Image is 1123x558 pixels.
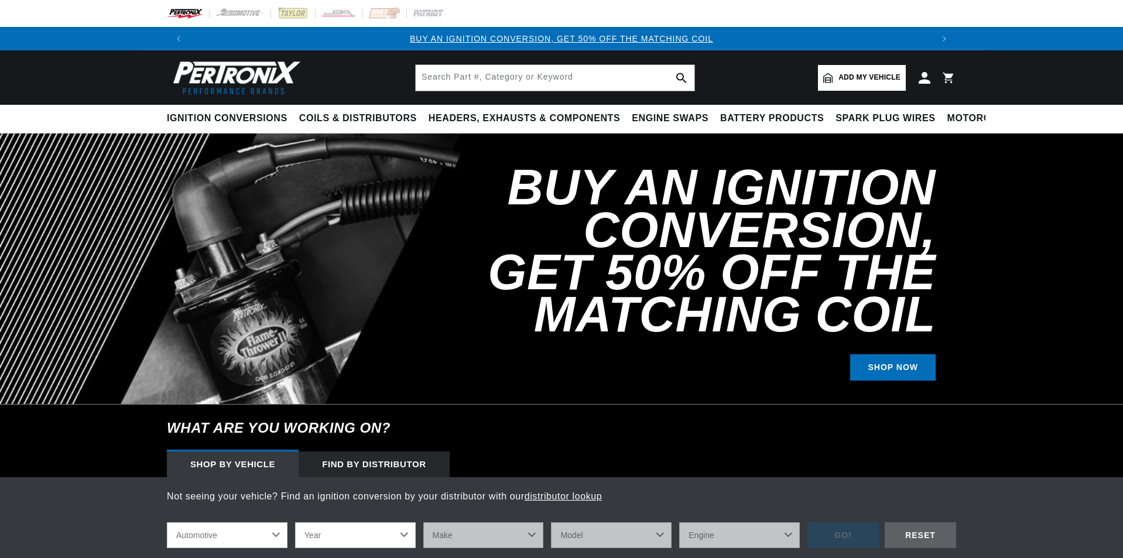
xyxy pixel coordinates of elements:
[669,65,694,91] button: search button
[299,451,450,477] div: Find by Distributor
[167,105,293,132] summary: Ignition Conversions
[525,491,602,501] a: distributor lookup
[190,32,933,45] div: 1 of 3
[850,354,936,381] a: SHOP NOW
[885,522,956,549] div: RESET
[167,112,287,125] span: Ignition Conversions
[836,112,935,125] span: Spark Plug Wires
[167,489,956,504] p: Not seeing your vehicle? Find an ignition conversion by your distributor with our
[818,65,906,91] a: Add my vehicle
[714,105,830,132] summary: Battery Products
[435,166,936,336] h2: Buy an Ignition Conversion, Get 50% off the Matching Coil
[293,105,423,132] summary: Coils & Distributors
[138,405,985,451] h6: What are you working on?
[167,27,190,50] button: Translation missing: en.sections.announcements.previous_announcement
[830,105,941,132] summary: Spark Plug Wires
[299,112,417,125] span: Coils & Distributors
[410,34,713,43] a: BUY AN IGNITION CONVERSION, GET 50% OFF THE MATCHING COIL
[416,65,694,91] input: Search Part #, Category or Keyword
[679,522,800,548] select: Engine
[167,522,287,548] select: Ride Type
[632,112,708,125] span: Engine Swaps
[190,32,933,45] div: Announcement
[551,522,672,548] select: Model
[423,105,626,132] summary: Headers, Exhausts & Components
[941,105,1023,132] summary: Motorcycle
[167,451,299,477] div: Shop by vehicle
[138,27,985,50] slideshow-component: Translation missing: en.sections.announcements.announcement_bar
[295,522,416,548] select: Year
[626,105,714,132] summary: Engine Swaps
[947,112,1017,125] span: Motorcycle
[838,72,901,83] span: Add my vehicle
[933,27,956,50] button: Translation missing: en.sections.announcements.next_announcement
[167,57,302,98] img: Pertronix
[429,112,620,125] span: Headers, Exhausts & Components
[423,522,544,548] select: Make
[720,112,824,125] span: Battery Products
